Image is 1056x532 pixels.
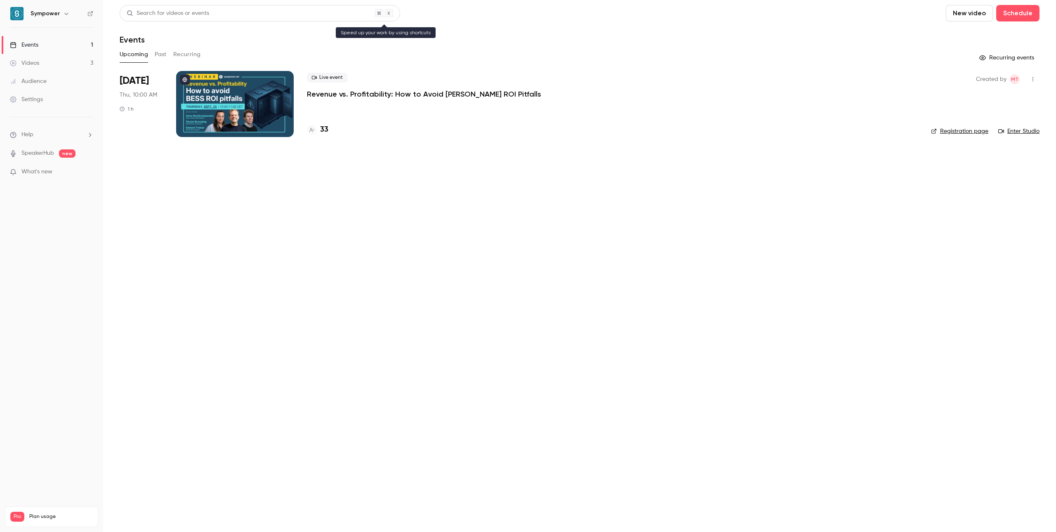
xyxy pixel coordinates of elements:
a: Registration page [931,127,988,135]
div: Settings [10,95,43,104]
li: help-dropdown-opener [10,130,93,139]
button: Recurring [173,48,201,61]
span: Thu, 10:00 AM [120,91,157,99]
a: Revenue vs. Profitability: How to Avoid [PERSON_NAME] ROI Pitfalls [307,89,541,99]
span: Live event [307,73,348,83]
a: Enter Studio [998,127,1039,135]
span: Manon Thomas [1010,74,1020,84]
h4: 33 [320,124,328,135]
button: Upcoming [120,48,148,61]
iframe: Noticeable Trigger [83,168,93,176]
button: New video [946,5,993,21]
div: Audience [10,77,47,85]
button: Recurring events [976,51,1039,64]
a: SpeakerHub [21,149,54,158]
div: Sep 25 Thu, 10:00 AM (Europe/Amsterdam) [120,71,163,137]
span: Created by [976,74,1006,84]
span: Pro [10,512,24,522]
div: Videos [10,59,39,67]
div: 1 h [120,106,134,112]
button: Past [155,48,167,61]
div: Events [10,41,38,49]
span: Plan usage [29,513,93,520]
span: MT [1011,74,1018,84]
div: Search for videos or events [127,9,209,18]
button: Schedule [996,5,1039,21]
span: new [59,149,75,158]
a: 33 [307,124,328,135]
h1: Events [120,35,145,45]
img: Sympower [10,7,24,20]
span: What's new [21,168,52,176]
h6: Sympower [31,9,60,18]
span: Help [21,130,33,139]
span: [DATE] [120,74,149,87]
